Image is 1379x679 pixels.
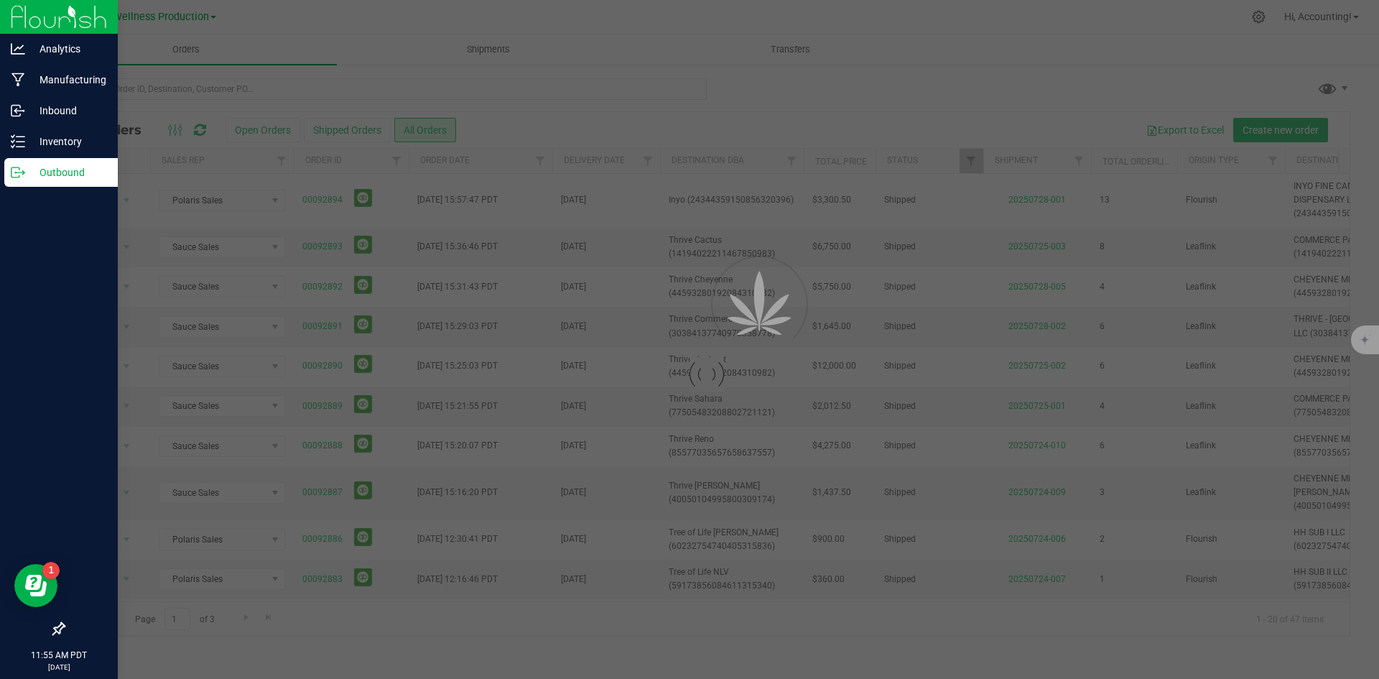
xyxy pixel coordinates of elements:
[25,40,111,57] p: Analytics
[25,133,111,150] p: Inventory
[25,71,111,88] p: Manufacturing
[11,165,25,180] inline-svg: Outbound
[14,564,57,607] iframe: Resource center
[11,73,25,87] inline-svg: Manufacturing
[11,103,25,118] inline-svg: Inbound
[6,649,111,662] p: 11:55 AM PDT
[6,662,111,673] p: [DATE]
[11,42,25,56] inline-svg: Analytics
[11,134,25,149] inline-svg: Inventory
[42,562,60,579] iframe: Resource center unread badge
[25,164,111,181] p: Outbound
[25,102,111,119] p: Inbound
